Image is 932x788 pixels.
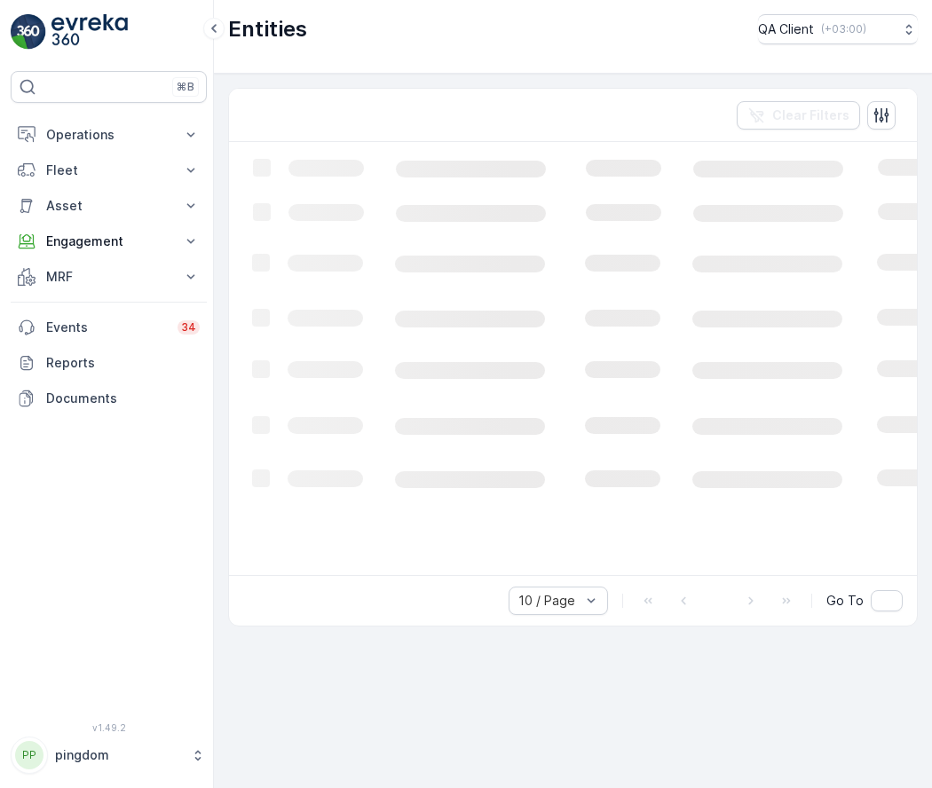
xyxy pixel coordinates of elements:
p: Entities [228,15,307,43]
p: Asset [46,197,171,215]
div: PP [15,741,43,769]
p: Reports [46,354,200,372]
p: Documents [46,390,200,407]
span: v 1.49.2 [11,722,207,733]
button: Clear Filters [737,101,860,130]
a: Documents [11,381,207,416]
p: MRF [46,268,171,286]
p: 34 [181,320,196,335]
p: Operations [46,126,171,144]
p: ⌘B [177,80,194,94]
p: ( +03:00 ) [821,22,866,36]
p: Clear Filters [772,106,849,124]
button: Operations [11,117,207,153]
span: Go To [826,592,864,610]
img: logo_light-DOdMpM7g.png [51,14,128,50]
button: Fleet [11,153,207,188]
img: logo [11,14,46,50]
p: Engagement [46,232,171,250]
button: Engagement [11,224,207,259]
p: QA Client [758,20,814,38]
p: Fleet [46,162,171,179]
a: Events34 [11,310,207,345]
button: PPpingdom [11,737,207,774]
button: MRF [11,259,207,295]
p: pingdom [55,746,182,764]
button: Asset [11,188,207,224]
p: Events [46,319,167,336]
a: Reports [11,345,207,381]
button: QA Client(+03:00) [758,14,918,44]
